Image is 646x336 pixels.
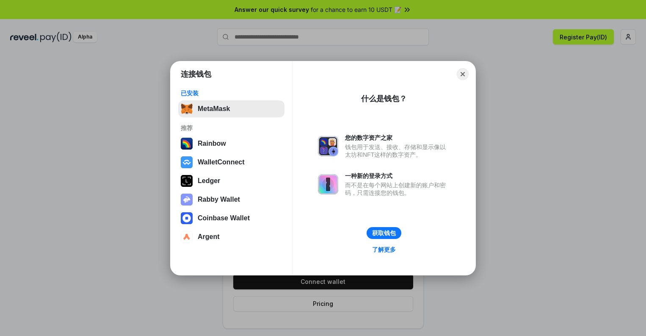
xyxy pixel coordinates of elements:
img: svg+xml,%3Csvg%20xmlns%3D%22http%3A%2F%2Fwww.w3.org%2F2000%2Fsvg%22%20width%3D%2228%22%20height%3... [181,175,193,187]
img: svg+xml,%3Csvg%20width%3D%22120%22%20height%3D%22120%22%20viewBox%3D%220%200%20120%20120%22%20fil... [181,138,193,150]
button: Rabby Wallet [178,191,284,208]
img: svg+xml,%3Csvg%20xmlns%3D%22http%3A%2F%2Fwww.w3.org%2F2000%2Fsvg%22%20fill%3D%22none%22%20viewBox... [318,136,338,156]
img: svg+xml,%3Csvg%20width%3D%2228%22%20height%3D%2228%22%20viewBox%3D%220%200%2028%2028%22%20fill%3D... [181,156,193,168]
button: 获取钱包 [367,227,401,239]
button: Argent [178,228,284,245]
a: 了解更多 [367,244,401,255]
div: Rabby Wallet [198,196,240,203]
img: svg+xml,%3Csvg%20xmlns%3D%22http%3A%2F%2Fwww.w3.org%2F2000%2Fsvg%22%20fill%3D%22none%22%20viewBox... [318,174,338,194]
div: Argent [198,233,220,241]
img: svg+xml,%3Csvg%20fill%3D%22none%22%20height%3D%2233%22%20viewBox%3D%220%200%2035%2033%22%20width%... [181,103,193,115]
img: svg+xml,%3Csvg%20xmlns%3D%22http%3A%2F%2Fwww.w3.org%2F2000%2Fsvg%22%20fill%3D%22none%22%20viewBox... [181,194,193,205]
button: Close [457,68,469,80]
img: svg+xml,%3Csvg%20width%3D%2228%22%20height%3D%2228%22%20viewBox%3D%220%200%2028%2028%22%20fill%3D... [181,231,193,243]
div: WalletConnect [198,158,245,166]
img: svg+xml,%3Csvg%20width%3D%2228%22%20height%3D%2228%22%20viewBox%3D%220%200%2028%2028%22%20fill%3D... [181,212,193,224]
button: MetaMask [178,100,284,117]
div: 钱包用于发送、接收、存储和显示像以太坊和NFT这样的数字资产。 [345,143,450,158]
div: 一种新的登录方式 [345,172,450,180]
button: Coinbase Wallet [178,210,284,227]
div: 您的数字资产之家 [345,134,450,142]
div: 了解更多 [372,246,396,253]
div: Ledger [198,177,220,185]
div: MetaMask [198,105,230,113]
button: Rainbow [178,135,284,152]
div: 获取钱包 [372,229,396,237]
div: Rainbow [198,140,226,147]
h1: 连接钱包 [181,69,211,79]
div: 推荐 [181,124,282,132]
button: WalletConnect [178,154,284,171]
div: 而不是在每个网站上创建新的账户和密码，只需连接您的钱包。 [345,181,450,197]
button: Ledger [178,172,284,189]
div: 已安装 [181,89,282,97]
div: Coinbase Wallet [198,214,250,222]
div: 什么是钱包？ [361,94,407,104]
